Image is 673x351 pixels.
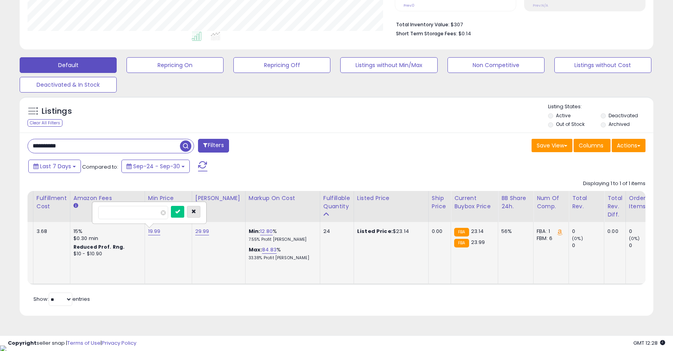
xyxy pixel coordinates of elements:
small: Prev: N/A [533,3,548,8]
a: 12.80 [260,227,273,235]
button: Columns [574,139,611,152]
div: BB Share 24h. [501,194,530,211]
div: $0.30 min [73,235,139,242]
button: Filters [198,139,229,153]
div: Markup on Cost [249,194,317,202]
p: 33.38% Profit [PERSON_NAME] [249,255,314,261]
button: Repricing Off [233,57,330,73]
strong: Copyright [8,339,37,347]
div: 56% [501,228,527,235]
div: 0 [572,228,604,235]
button: Last 7 Days [28,160,81,173]
small: (0%) [572,235,583,242]
b: Short Term Storage Fees: [396,30,457,37]
p: Listing States: [548,103,653,111]
div: Displaying 1 to 1 of 1 items [583,180,645,187]
div: 0 [629,242,661,249]
div: seller snap | | [8,340,136,347]
button: Repricing On [127,57,224,73]
b: Max: [249,246,262,253]
small: Amazon Fees. [73,202,78,209]
small: FBA [454,239,469,247]
button: Default [20,57,117,73]
div: FBM: 6 [537,235,563,242]
div: Total Rev. Diff. [607,194,622,219]
small: FBA [454,228,469,236]
label: Out of Stock [556,121,585,127]
small: Prev: 0 [403,3,414,8]
div: Clear All Filters [28,119,62,127]
button: Actions [612,139,645,152]
div: FBA: 1 [537,228,563,235]
span: Compared to: [82,163,118,171]
label: Active [556,112,570,119]
div: 0 [629,228,661,235]
label: Archived [609,121,630,127]
div: Total Rev. [572,194,601,211]
span: Sep-24 - Sep-30 [133,162,180,170]
button: Listings without Cost [554,57,651,73]
div: 0.00 [432,228,445,235]
button: Listings without Min/Max [340,57,437,73]
button: Non Competitive [447,57,545,73]
div: % [249,246,314,261]
div: Min Price [148,194,189,202]
b: Listed Price: [357,227,393,235]
div: Fulfillable Quantity [323,194,350,211]
b: Total Inventory Value: [396,21,449,28]
p: 7.55% Profit [PERSON_NAME] [249,237,314,242]
span: Show: entries [33,295,90,303]
b: Reduced Prof. Rng. [73,244,125,250]
a: Terms of Use [67,339,101,347]
div: Listed Price [357,194,425,202]
div: 15% [73,228,139,235]
div: Ship Price [432,194,447,211]
a: 84.83 [262,246,277,254]
div: Ordered Items [629,194,658,211]
span: Last 7 Days [40,162,71,170]
div: % [249,228,314,242]
a: 29.99 [195,227,209,235]
button: Deactivated & In Stock [20,77,117,93]
div: 0 [572,242,604,249]
div: $23.14 [357,228,422,235]
div: Amazon Fees [73,194,141,202]
a: 19.99 [148,227,161,235]
div: Cost [15,194,30,202]
a: Privacy Policy [102,339,136,347]
div: 3.68 [37,228,64,235]
button: Sep-24 - Sep-30 [121,160,190,173]
th: The percentage added to the cost of goods (COGS) that forms the calculator for Min & Max prices. [245,191,320,222]
span: 23.99 [471,238,485,246]
span: $0.14 [458,30,471,37]
span: 2025-10-8 12:28 GMT [633,339,665,347]
div: 0.00 [607,228,620,235]
div: 24 [323,228,348,235]
div: Current Buybox Price [454,194,495,211]
span: Columns [579,142,603,149]
span: 23.14 [471,227,484,235]
button: Save View [532,139,572,152]
li: $307 [396,19,640,29]
div: $10 - $10.90 [73,251,139,257]
div: Fulfillment Cost [37,194,67,211]
div: Num of Comp. [537,194,565,211]
b: Min: [249,227,260,235]
small: (0%) [629,235,640,242]
label: Deactivated [609,112,638,119]
div: [PERSON_NAME] [195,194,242,202]
h5: Listings [42,106,72,117]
